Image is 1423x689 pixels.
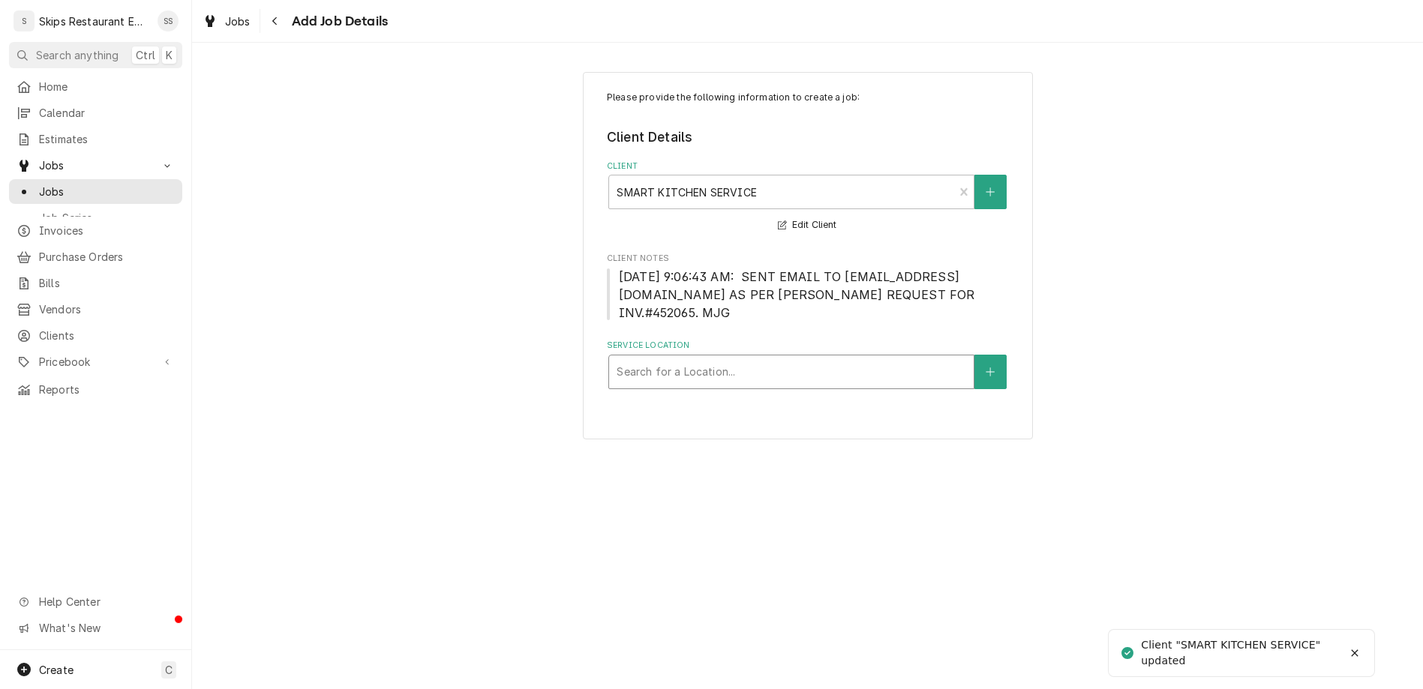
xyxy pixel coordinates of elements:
[39,354,152,370] span: Pricebook
[9,153,182,178] a: Go to Jobs
[39,223,175,238] span: Invoices
[607,253,1008,321] div: Client Notes
[9,616,182,640] a: Go to What's New
[583,72,1033,440] div: Job Create/Update
[9,297,182,322] a: Vendors
[39,620,173,636] span: What's New
[607,127,1008,147] legend: Client Details
[607,253,1008,265] span: Client Notes
[197,9,257,34] a: Jobs
[9,244,182,269] a: Purchase Orders
[158,10,179,31] div: SS
[9,74,182,99] a: Home
[9,100,182,125] a: Calendar
[14,10,35,31] div: S
[1141,637,1343,669] div: Client "SMART KITCHEN SERVICE" updated
[263,9,287,33] button: Navigate back
[607,160,1008,172] label: Client
[986,187,995,197] svg: Create New Client
[165,662,173,678] span: C
[619,269,979,320] span: [DATE] 9:06:43 AM: SENT EMAIL TO [EMAIL_ADDRESS][DOMAIN_NAME] AS PER [PERSON_NAME] REQUEST FOR IN...
[14,10,35,31] div: Skips Restaurant Equipment's Avatar
[39,664,74,676] span: Create
[39,301,175,317] span: Vendors
[39,275,175,291] span: Bills
[225,13,251,29] span: Jobs
[9,218,182,243] a: Invoices
[607,160,1008,235] div: Client
[9,179,182,204] a: Jobs
[166,47,173,63] span: K
[39,382,175,397] span: Reports
[9,127,182,151] a: Estimates
[39,79,175,94] span: Home
[9,589,182,614] a: Go to Help Center
[39,328,175,343] span: Clients
[974,175,1006,209] button: Create New Client
[39,105,175,121] span: Calendar
[39,210,175,226] span: Job Series
[776,216,839,235] button: Edit Client
[607,340,1008,388] div: Service Location
[39,13,149,29] div: Skips Restaurant Equipment
[9,323,182,348] a: Clients
[607,91,1008,389] div: Job Create/Update Form
[287,11,388,31] span: Add Job Details
[986,367,995,377] svg: Create New Location
[39,157,152,173] span: Jobs
[39,594,173,610] span: Help Center
[158,10,179,31] div: Shan Skipper's Avatar
[136,47,155,63] span: Ctrl
[607,340,1008,352] label: Service Location
[9,205,182,230] a: Job Series
[39,131,175,147] span: Estimates
[9,42,182,68] button: Search anythingCtrlK
[607,268,1008,322] span: Client Notes
[9,271,182,295] a: Bills
[39,249,175,265] span: Purchase Orders
[9,377,182,402] a: Reports
[607,91,1008,104] p: Please provide the following information to create a job:
[36,47,119,63] span: Search anything
[39,184,175,199] span: Jobs
[9,349,182,374] a: Go to Pricebook
[974,355,1006,389] button: Create New Location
